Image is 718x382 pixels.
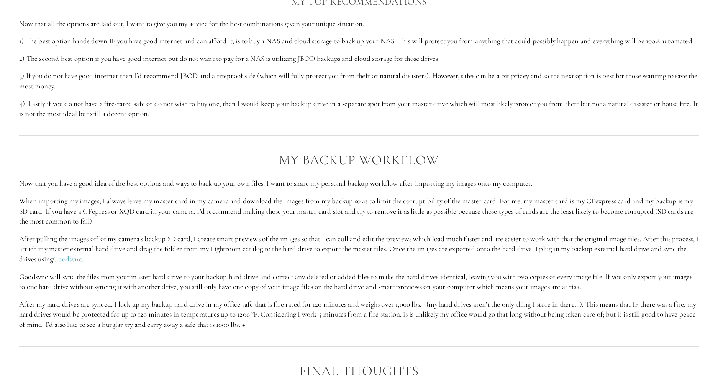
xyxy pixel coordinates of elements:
[19,234,699,264] p: After pulling the images off of my camera’s backup SD card, I create smart previews of the images...
[19,71,699,91] p: 3) If you do not have good internet then I’d recommend JBOD and a fireproof safe (which will full...
[53,255,82,264] a: Goodsync
[19,178,699,189] p: Now that you have a good idea of the best options and ways to back up your own files, I want to s...
[19,54,699,64] p: 2) The second best option if you have good internet but do not want to pay for a NAS is utilizing...
[19,272,699,292] p: Goodsync will sync the files from your master hard drive to your backup hard drive and correct an...
[19,36,699,46] p: 1) The best option hands down IF you have good internet and can afford it, is to buy a NAS and cl...
[19,99,699,119] p: 4) Lastly if you do not have a fire-rated safe or do not wish to buy one, then I would keep your ...
[19,364,699,379] h2: Final thoughts
[19,299,699,330] p: After my hard drives are synced, I lock up my backup hard drive in my office safe that is fire ra...
[19,153,699,168] h2: My Backup Workflow
[19,19,699,29] p: Now that all the options are laid out, I want to give you my advice for the best combinations giv...
[19,196,699,227] p: When importing my images, I always leave my master card in my camera and download the images from...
